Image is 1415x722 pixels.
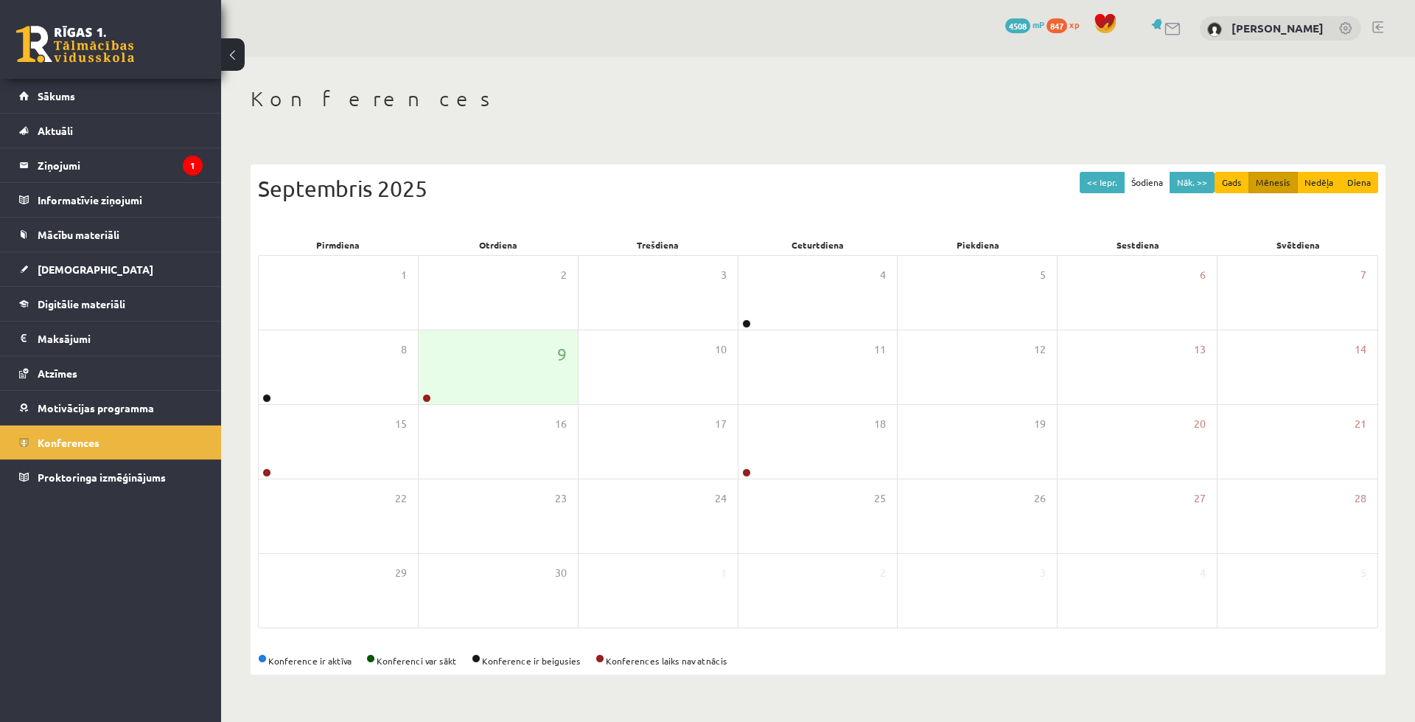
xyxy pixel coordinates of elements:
span: 26 [1034,490,1046,507]
span: 28 [1355,490,1366,507]
span: 3 [721,267,727,283]
span: Atzīmes [38,367,77,380]
span: 13 [1194,341,1206,358]
div: Sestdiena [1058,235,1218,255]
a: Mācību materiāli [19,218,203,251]
a: Rīgas 1. Tālmācības vidusskola [16,26,134,63]
span: Mācību materiāli [38,228,119,241]
span: Digitālie materiāli [38,297,125,310]
span: 9 [557,341,567,367]
legend: Informatīvie ziņojumi [38,183,203,217]
span: [DEMOGRAPHIC_DATA] [38,263,153,276]
a: 847 xp [1047,18,1086,30]
a: [DEMOGRAPHIC_DATA] [19,252,203,286]
a: Ziņojumi1 [19,148,203,182]
span: 12 [1034,341,1046,358]
span: Sākums [38,89,75,103]
span: 30 [555,565,567,581]
span: 24 [715,490,727,507]
a: Informatīvie ziņojumi [19,183,203,217]
span: 5 [1040,267,1046,283]
span: 847 [1047,18,1067,33]
a: Proktoringa izmēģinājums [19,460,203,494]
span: 18 [874,416,886,432]
i: 1 [183,156,203,176]
button: Nedēļa [1297,172,1341,193]
span: 2 [880,565,886,581]
div: Otrdiena [418,235,578,255]
a: Maksājumi [19,322,203,355]
div: Pirmdiena [258,235,418,255]
span: 21 [1355,416,1366,432]
span: 1 [721,565,727,581]
button: << Iepr. [1080,172,1125,193]
span: xp [1069,18,1079,30]
a: Digitālie materiāli [19,287,203,321]
a: [PERSON_NAME] [1231,21,1324,35]
div: Konference ir aktīva Konferenci var sākt Konference ir beigusies Konferences laiks nav atnācis [258,654,1378,667]
span: 15 [395,416,407,432]
button: Mēnesis [1248,172,1298,193]
span: 16 [555,416,567,432]
span: Proktoringa izmēģinājums [38,471,166,484]
div: Ceturtdiena [738,235,898,255]
div: Svētdiena [1218,235,1378,255]
span: Motivācijas programma [38,401,154,414]
span: 4 [880,267,886,283]
a: Konferences [19,426,203,459]
span: Konferences [38,436,99,449]
span: 23 [555,490,567,507]
a: Motivācijas programma [19,391,203,425]
span: 27 [1194,490,1206,507]
button: Gads [1215,172,1249,193]
span: 10 [715,341,727,358]
div: Piekdiena [898,235,1058,255]
a: 4508 mP [1005,18,1044,30]
span: 6 [1200,267,1206,283]
span: mP [1033,18,1044,30]
span: 8 [401,341,407,358]
span: 17 [715,416,727,432]
a: Atzīmes [19,356,203,390]
span: 3 [1040,565,1046,581]
span: 29 [395,565,407,581]
span: 11 [874,341,886,358]
img: Jekaterina Eliza Šatrovska [1207,22,1222,37]
span: 7 [1360,267,1366,283]
span: 4508 [1005,18,1030,33]
span: 20 [1194,416,1206,432]
legend: Maksājumi [38,322,203,355]
span: 22 [395,490,407,507]
button: Nāk. >> [1170,172,1215,193]
a: Sākums [19,79,203,113]
div: Septembris 2025 [258,172,1378,205]
legend: Ziņojumi [38,148,203,182]
button: Šodiena [1124,172,1170,193]
a: Aktuāli [19,114,203,147]
span: 14 [1355,341,1366,358]
h1: Konferences [251,86,1386,111]
span: 5 [1360,565,1366,581]
span: 25 [874,490,886,507]
button: Diena [1340,172,1378,193]
span: 1 [401,267,407,283]
div: Trešdiena [578,235,738,255]
span: Aktuāli [38,124,73,137]
span: 2 [561,267,567,283]
span: 19 [1034,416,1046,432]
span: 4 [1200,565,1206,581]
